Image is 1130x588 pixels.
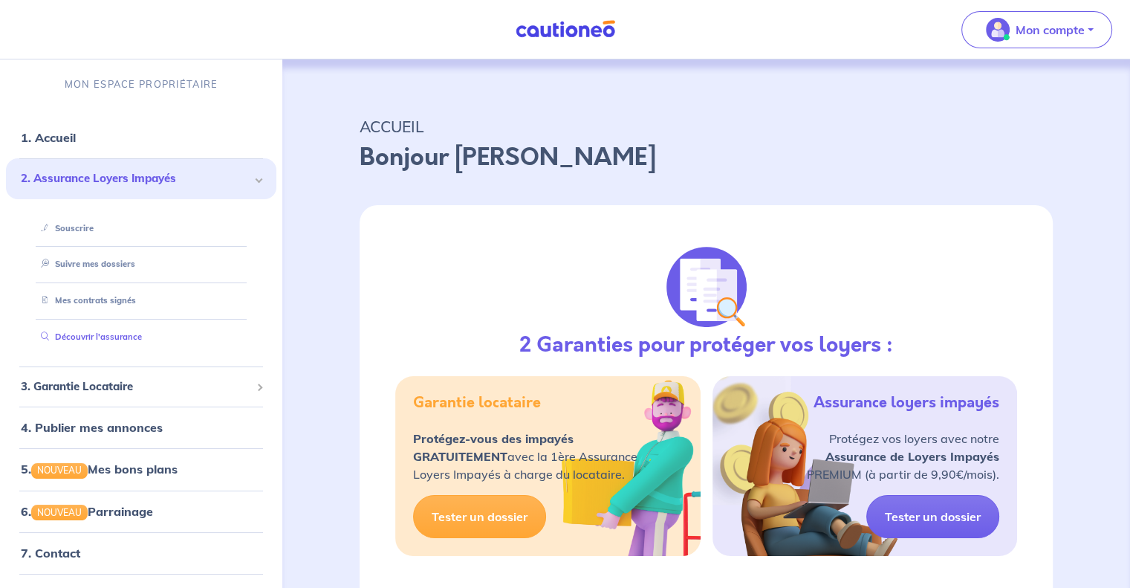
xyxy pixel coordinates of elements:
[21,546,80,560] a: 7. Contact
[6,538,276,568] div: 7. Contact
[986,18,1010,42] img: illu_account_valid_menu.svg
[21,130,76,145] a: 1. Accueil
[6,454,276,484] div: 5.NOUVEAUMes bons plans
[413,394,541,412] h5: Garantie locataire
[21,420,163,435] a: 4. Publier mes annonces
[866,495,999,538] a: Tester un dossier
[24,288,259,313] div: Mes contrats signés
[35,259,135,269] a: Suivre mes dossiers
[814,394,999,412] h5: Assurance loyers impayés
[1016,21,1085,39] p: Mon compte
[413,431,574,464] strong: Protégez-vous des impayés GRATUITEMENT
[35,332,142,342] a: Découvrir l'assurance
[360,113,1053,140] p: ACCUEIL
[35,223,94,233] a: Souscrire
[6,413,276,442] div: 4. Publier mes annonces
[24,325,259,349] div: Découvrir l'assurance
[21,170,250,187] span: 2. Assurance Loyers Impayés
[519,333,893,358] h3: 2 Garanties pour protéger vos loyers :
[825,449,999,464] strong: Assurance de Loyers Impayés
[807,430,999,483] p: Protégez vos loyers avec notre PREMIUM (à partir de 9,90€/mois).
[6,158,276,199] div: 2. Assurance Loyers Impayés
[413,430,637,483] p: avec la 1ère Assurance Loyers Impayés à charge du locataire.
[21,378,250,395] span: 3. Garantie Locataire
[6,372,276,401] div: 3. Garantie Locataire
[24,252,259,277] div: Suivre mes dossiers
[35,295,136,306] a: Mes contrats signés
[413,495,546,538] a: Tester un dossier
[961,11,1112,48] button: illu_account_valid_menu.svgMon compte
[666,247,747,327] img: justif-loupe
[6,497,276,526] div: 6.NOUVEAUParrainage
[24,216,259,241] div: Souscrire
[21,462,178,476] a: 5.NOUVEAUMes bons plans
[65,77,218,91] p: MON ESPACE PROPRIÉTAIRE
[510,20,621,39] img: Cautioneo
[21,504,153,519] a: 6.NOUVEAUParrainage
[6,123,276,152] div: 1. Accueil
[360,140,1053,175] p: Bonjour [PERSON_NAME]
